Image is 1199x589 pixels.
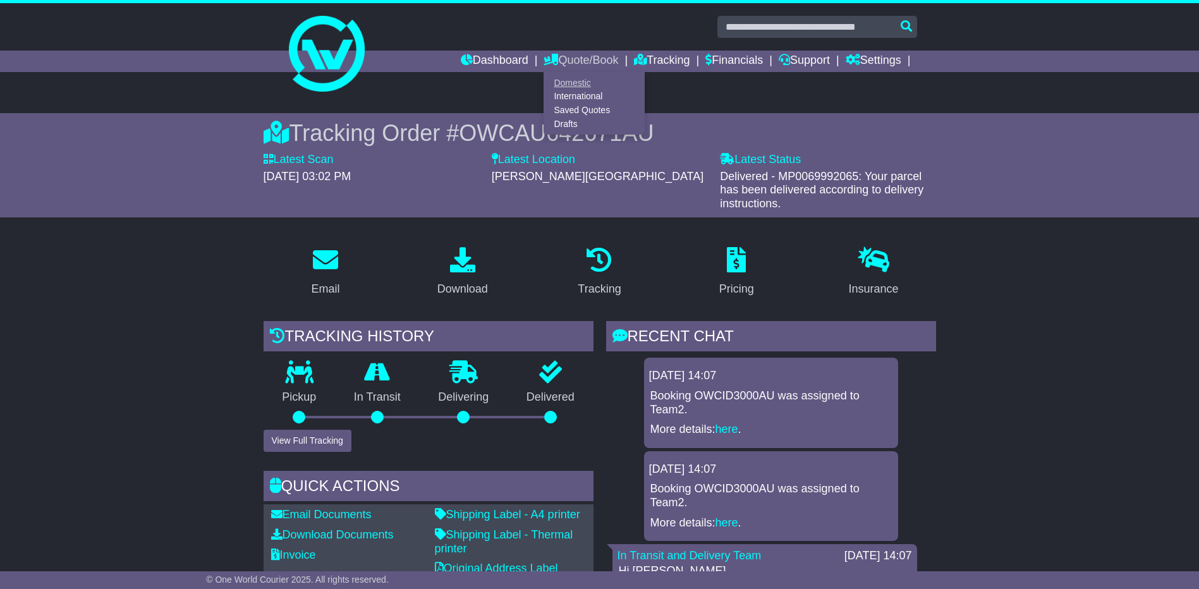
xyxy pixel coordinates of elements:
[264,153,334,167] label: Latest Scan
[435,508,580,521] a: Shipping Label - A4 printer
[544,51,618,72] a: Quote/Book
[844,549,912,563] div: [DATE] 14:07
[508,391,593,404] p: Delivered
[264,170,351,183] span: [DATE] 03:02 PM
[335,391,420,404] p: In Transit
[719,281,754,298] div: Pricing
[849,281,899,298] div: Insurance
[705,51,763,72] a: Financials
[271,508,372,521] a: Email Documents
[264,391,336,404] p: Pickup
[779,51,830,72] a: Support
[461,51,528,72] a: Dashboard
[264,471,593,505] div: Quick Actions
[650,389,892,416] p: Booking OWCID3000AU was assigned to Team2.
[578,281,621,298] div: Tracking
[618,549,762,562] a: In Transit and Delivery Team
[544,72,645,135] div: Quote/Book
[459,120,654,146] span: OWCAU642671AU
[492,170,703,183] span: [PERSON_NAME][GEOGRAPHIC_DATA]
[720,153,801,167] label: Latest Status
[650,482,892,509] p: Booking OWCID3000AU was assigned to Team2.
[650,516,892,530] p: More details: .
[420,391,508,404] p: Delivering
[271,549,316,561] a: Invoice
[711,243,762,302] a: Pricing
[206,574,389,585] span: © One World Courier 2025. All rights reserved.
[569,243,629,302] a: Tracking
[544,90,644,104] a: International
[437,281,488,298] div: Download
[715,423,738,435] a: here
[435,528,573,555] a: Shipping Label - Thermal printer
[846,51,901,72] a: Settings
[264,321,593,355] div: Tracking history
[271,528,394,541] a: Download Documents
[619,564,911,578] p: Hi [PERSON_NAME],
[649,369,893,383] div: [DATE] 14:07
[841,243,907,302] a: Insurance
[303,243,348,302] a: Email
[435,562,558,574] a: Original Address Label
[429,243,496,302] a: Download
[649,463,893,477] div: [DATE] 14:07
[311,281,339,298] div: Email
[634,51,690,72] a: Tracking
[606,321,936,355] div: RECENT CHAT
[720,170,923,210] span: Delivered - MP0069992065: Your parcel has been delivered according to delivery instructions.
[544,117,644,131] a: Drafts
[544,76,644,90] a: Domestic
[264,430,351,452] button: View Full Tracking
[650,423,892,437] p: More details: .
[264,119,936,147] div: Tracking Order #
[492,153,575,167] label: Latest Location
[715,516,738,529] a: here
[544,104,644,118] a: Saved Quotes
